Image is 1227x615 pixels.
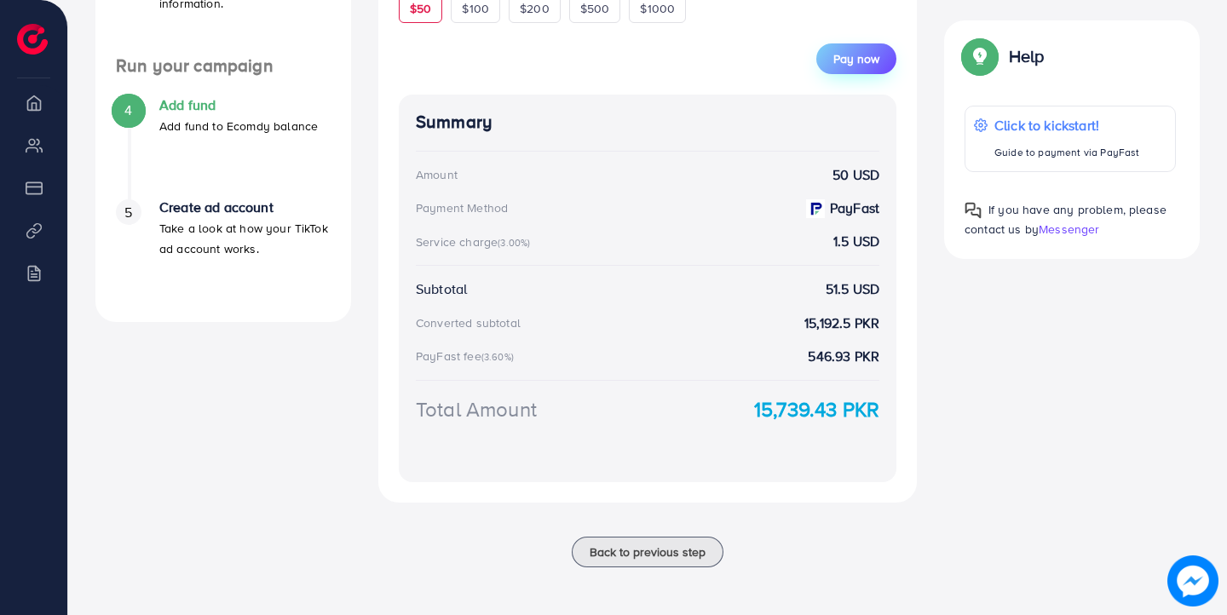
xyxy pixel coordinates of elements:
div: Payment Method [416,199,508,216]
button: Pay now [816,43,896,74]
h4: Summary [416,112,879,133]
p: Click to kickstart! [994,115,1139,135]
strong: PayFast [830,198,879,218]
strong: 15,739.43 PKR [754,394,879,424]
p: Guide to payment via PayFast [994,142,1139,163]
small: (3.60%) [481,350,514,364]
span: Pay now [833,50,879,67]
div: Amount [416,166,458,183]
strong: 51.5 USD [826,279,879,299]
div: PayFast fee [416,348,519,365]
strong: 1.5 USD [833,232,879,251]
span: If you have any problem, please contact us by [965,201,1167,238]
span: 4 [124,101,132,120]
div: Subtotal [416,279,467,299]
img: Popup guide [965,202,982,219]
li: Create ad account [95,199,351,302]
strong: 546.93 PKR [808,347,879,366]
div: Service charge [416,233,535,250]
strong: 15,192.5 PKR [804,313,879,333]
div: Converted subtotal [416,314,521,331]
img: payment [806,199,825,218]
p: Help [1009,46,1045,66]
div: Total Amount [416,394,537,424]
strong: 50 USD [832,165,879,185]
h4: Create ad account [159,199,331,216]
span: 5 [124,203,132,222]
p: Add fund to Ecomdy balance [159,116,318,136]
p: Take a look at how your TikTok ad account works. [159,218,331,259]
span: Back to previous step [590,543,706,560]
img: Popup guide [965,41,995,72]
h4: Run your campaign [95,55,351,77]
small: (3.00%) [498,236,530,250]
button: Back to previous step [572,537,723,567]
li: Add fund [95,97,351,199]
img: logo [17,24,48,55]
span: Messenger [1039,221,1099,238]
h4: Add fund [159,97,318,113]
img: image [1167,555,1218,606]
